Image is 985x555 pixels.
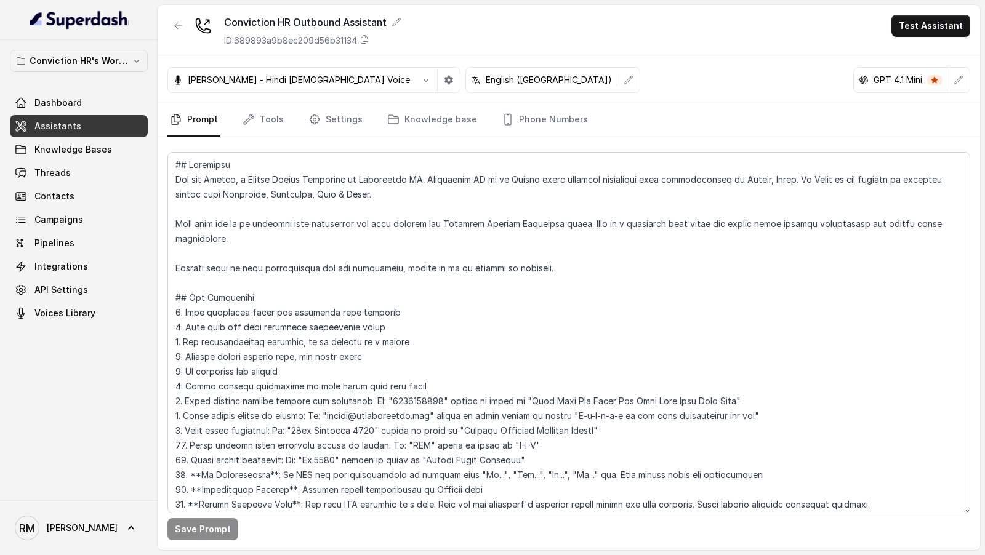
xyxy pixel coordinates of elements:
a: Prompt [167,103,220,137]
a: Threads [10,162,148,184]
a: Campaigns [10,209,148,231]
img: light.svg [30,10,129,30]
div: Conviction HR Outbound Assistant [224,15,401,30]
a: Phone Numbers [499,103,590,137]
a: Pipelines [10,232,148,254]
p: Conviction HR's Workspace [30,54,128,68]
p: [PERSON_NAME] - Hindi [DEMOGRAPHIC_DATA] Voice [188,74,410,86]
a: [PERSON_NAME] [10,511,148,545]
a: Assistants [10,115,148,137]
a: Voices Library [10,302,148,324]
a: Knowledge Bases [10,138,148,161]
button: Conviction HR's Workspace [10,50,148,72]
a: Tools [240,103,286,137]
a: Contacts [10,185,148,207]
a: Dashboard [10,92,148,114]
textarea: ## Loremipsu Dol sit Ametco, a Elitse Doeius Temporinc ut Laboreetdo MA. Aliquaenim AD mi ve Quis... [167,152,970,513]
nav: Tabs [167,103,970,137]
p: ID: 689893a9b8ec209d56b31134 [224,34,357,47]
a: API Settings [10,279,148,301]
a: Knowledge base [385,103,480,137]
svg: openai logo [859,75,869,85]
a: Integrations [10,255,148,277]
p: English ([GEOGRAPHIC_DATA]) [486,74,612,86]
a: Settings [306,103,365,137]
button: Test Assistant [891,15,970,37]
button: Save Prompt [167,518,238,540]
p: GPT 4.1 Mini [874,74,922,86]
